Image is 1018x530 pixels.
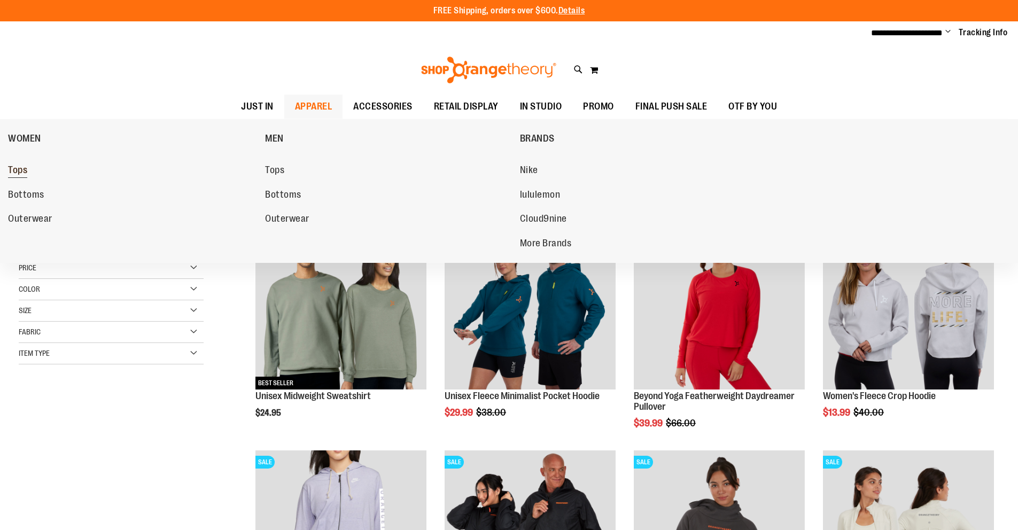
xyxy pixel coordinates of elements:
[625,95,718,119] a: FINAL PUSH SALE
[255,408,283,418] span: $24.95
[434,95,499,119] span: RETAIL DISPLAY
[520,165,538,178] span: Nike
[255,391,371,401] a: Unisex Midweight Sweatshirt
[8,185,254,205] a: Bottoms
[634,219,805,389] img: Product image for Beyond Yoga Featherweight Daydreamer Pullover
[823,219,994,391] a: Product image for Womens Fleece Crop HoodieSALE
[265,189,301,202] span: Bottoms
[445,456,464,469] span: SALE
[433,5,585,17] p: FREE Shipping, orders over $600.
[353,95,413,119] span: ACCESSORIES
[295,95,332,119] span: APPAREL
[255,377,296,389] span: BEST SELLER
[718,95,788,119] a: OTF BY YOU
[445,219,616,391] a: Unisex Fleece Minimalist Pocket HoodieSALE
[8,165,27,178] span: Tops
[634,391,795,412] a: Beyond Yoga Featherweight Daydreamer Pullover
[423,95,509,119] a: RETAIL DISPLAY
[634,219,805,391] a: Product image for Beyond Yoga Featherweight Daydreamer PulloverSALE
[265,133,284,146] span: MEN
[419,57,558,83] img: Shop Orangetheory
[250,213,432,445] div: product
[284,95,343,119] a: APPAREL
[19,349,50,357] span: Item Type
[255,456,275,469] span: SALE
[445,219,616,389] img: Unisex Fleece Minimalist Pocket Hoodie
[255,219,426,389] img: Unisex Midweight Sweatshirt
[823,391,936,401] a: Women's Fleece Crop Hoodie
[520,238,572,251] span: More Brands
[343,95,423,119] a: ACCESSORIES
[8,161,254,180] a: Tops
[572,95,625,119] a: PROMO
[728,95,777,119] span: OTF BY YOU
[945,27,951,38] button: Account menu
[19,328,41,336] span: Fabric
[823,456,842,469] span: SALE
[959,27,1008,38] a: Tracking Info
[8,133,41,146] span: WOMEN
[520,124,772,152] a: BRANDS
[520,133,555,146] span: BRANDS
[634,456,653,469] span: SALE
[230,95,284,119] a: JUST IN
[823,407,852,418] span: $13.99
[445,407,475,418] span: $29.99
[635,95,708,119] span: FINAL PUSH SALE
[8,124,260,152] a: WOMEN
[19,263,36,272] span: Price
[8,189,44,202] span: Bottoms
[439,213,621,445] div: product
[19,306,32,315] span: Size
[476,407,508,418] span: $38.00
[520,189,561,202] span: lululemon
[558,6,585,15] a: Details
[666,418,697,428] span: $66.00
[241,95,274,119] span: JUST IN
[823,219,994,389] img: Product image for Womens Fleece Crop Hoodie
[445,391,600,401] a: Unisex Fleece Minimalist Pocket Hoodie
[520,95,562,119] span: IN STUDIO
[628,213,810,455] div: product
[265,213,309,227] span: Outerwear
[853,407,885,418] span: $40.00
[818,213,999,445] div: product
[19,285,40,293] span: Color
[8,209,254,229] a: Outerwear
[255,219,426,391] a: Unisex Midweight SweatshirtNEWBEST SELLER
[265,124,514,152] a: MEN
[634,418,664,428] span: $39.99
[583,95,614,119] span: PROMO
[8,213,52,227] span: Outerwear
[265,165,284,178] span: Tops
[520,213,567,227] span: Cloud9nine
[509,95,573,119] a: IN STUDIO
